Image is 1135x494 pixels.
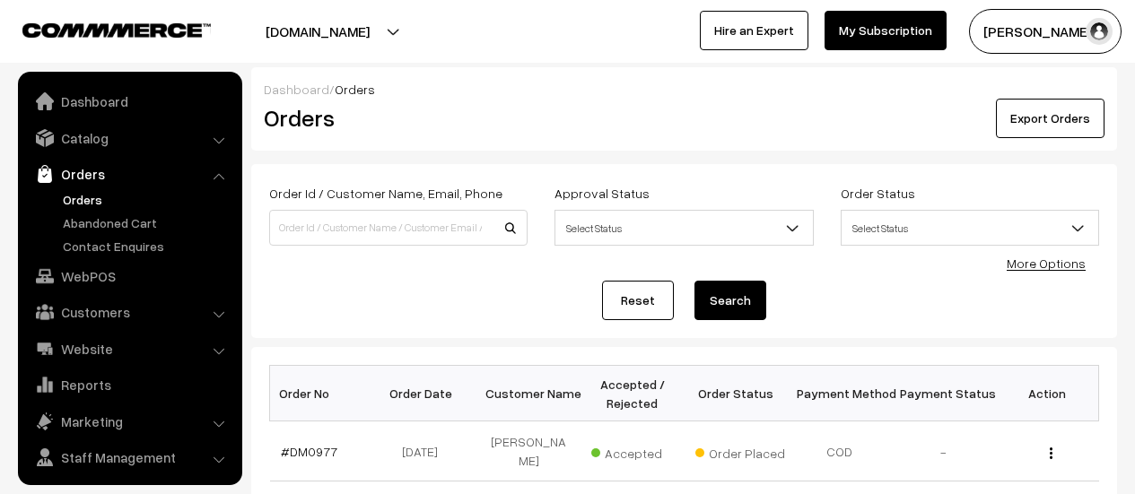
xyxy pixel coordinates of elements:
a: Staff Management [22,441,236,473]
th: Customer Name [477,366,581,421]
span: Accepted [591,439,681,463]
a: Catalog [22,122,236,154]
span: Select Status [842,212,1098,244]
a: More Options [1007,256,1086,271]
a: Orders [22,158,236,190]
a: Dashboard [22,85,236,117]
button: Export Orders [996,99,1104,138]
td: - [892,421,996,481]
th: Order Date [373,366,477,421]
img: COMMMERCE [22,23,211,37]
label: Order Id / Customer Name, Email, Phone [269,184,502,203]
input: Order Id / Customer Name / Customer Email / Customer Phone [269,210,528,246]
a: My Subscription [825,11,947,50]
h2: Orders [264,104,526,132]
a: Abandoned Cart [58,213,236,232]
span: Select Status [841,210,1099,246]
img: Menu [1050,447,1052,459]
div: / [264,80,1104,99]
span: Order Placed [695,439,785,463]
a: Reports [22,368,236,401]
th: Payment Status [892,366,996,421]
a: COMMMERCE [22,18,179,39]
td: [DATE] [373,421,477,481]
th: Order No [270,366,374,421]
span: Orders [335,82,375,97]
label: Approval Status [554,184,650,203]
th: Order Status [685,366,789,421]
th: Payment Method [788,366,892,421]
img: user [1086,18,1113,45]
button: [DOMAIN_NAME] [203,9,432,54]
td: COD [788,421,892,481]
a: Customers [22,296,236,328]
a: Reset [602,281,674,320]
label: Order Status [841,184,915,203]
button: Search [694,281,766,320]
span: Select Status [554,210,813,246]
a: Website [22,333,236,365]
a: WebPOS [22,260,236,292]
th: Action [995,366,1099,421]
a: Dashboard [264,82,329,97]
td: [PERSON_NAME] [477,421,581,481]
a: #DM0977 [281,444,337,459]
span: Select Status [555,212,812,244]
button: [PERSON_NAME] [969,9,1122,54]
a: Contact Enquires [58,237,236,256]
a: Orders [58,190,236,209]
a: Hire an Expert [700,11,808,50]
a: Marketing [22,405,236,438]
th: Accepted / Rejected [581,366,685,421]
